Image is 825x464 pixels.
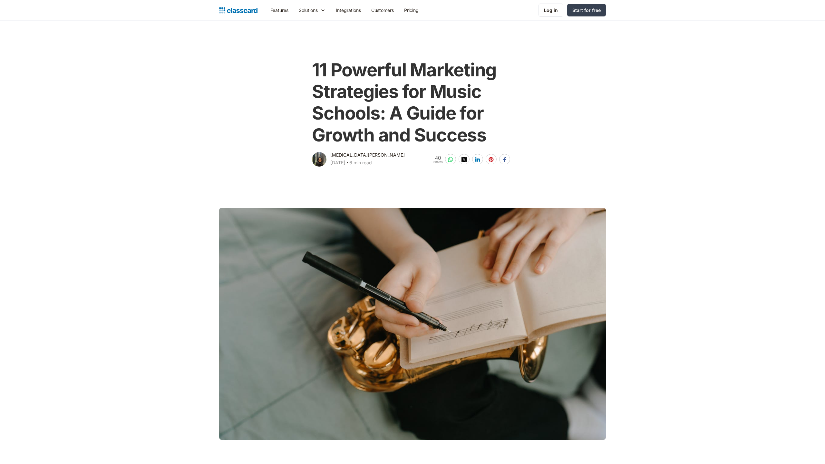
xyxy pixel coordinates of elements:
[433,155,443,161] span: 40
[265,3,294,17] a: Features
[475,157,480,162] img: linkedin-white sharing button
[567,4,606,16] a: Start for free
[330,159,345,167] div: [DATE]
[349,159,372,167] div: 6 min read
[331,3,366,17] a: Integrations
[461,157,467,162] img: twitter-white sharing button
[572,7,601,14] div: Start for free
[312,59,513,146] h1: 11 Powerful Marketing Strategies for Music Schools: A Guide for Growth and Success
[544,7,558,14] div: Log in
[399,3,424,17] a: Pricing
[219,6,257,15] a: home
[489,157,494,162] img: pinterest-white sharing button
[345,159,349,168] div: ‧
[539,4,563,17] a: Log in
[299,7,318,14] div: Solutions
[502,157,507,162] img: facebook-white sharing button
[448,157,453,162] img: whatsapp-white sharing button
[330,151,405,159] div: [MEDICAL_DATA][PERSON_NAME]
[366,3,399,17] a: Customers
[294,3,331,17] div: Solutions
[433,161,443,164] span: Shares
